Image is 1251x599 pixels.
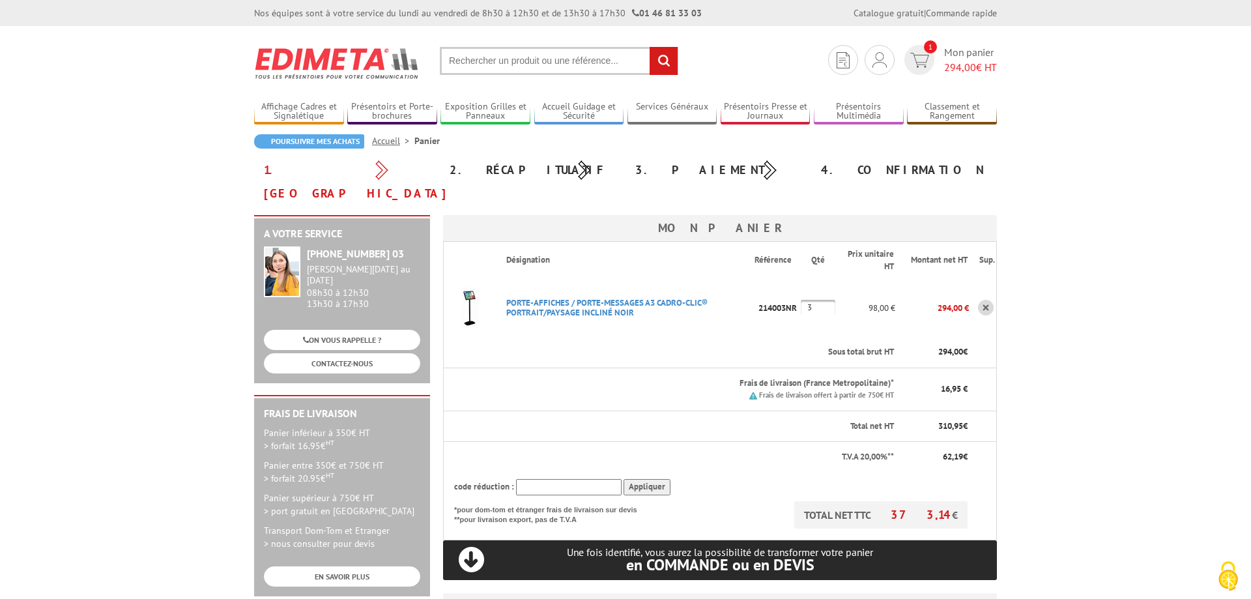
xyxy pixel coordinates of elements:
[372,135,414,147] a: Accueil
[254,134,364,149] a: Poursuivre mes achats
[938,420,963,431] span: 310,95
[910,53,929,68] img: devis rapide
[721,101,811,123] a: Présentoirs Presse et Journaux
[906,420,968,433] p: €
[307,264,420,309] div: 08h30 à 12h30 13h30 à 17h30
[854,7,924,19] a: Catalogue gratuit
[906,254,968,267] p: Montant net HT
[440,101,530,123] a: Exposition Grilles et Panneaux
[347,101,437,123] a: Présentoirs et Porte-brochures
[627,101,717,123] a: Services Généraux
[794,501,968,529] p: TOTAL NET TTC €
[264,538,375,549] span: > nous consulter pour devis
[906,451,968,463] p: €
[854,7,997,20] div: |
[326,471,334,480] sup: HT
[443,215,997,241] h3: Mon panier
[944,61,976,74] span: 294,00
[506,297,708,318] a: PORTE-AFFICHES / PORTE-MESSAGES A3 CADRO-CLIC® PORTRAIT/PAYSAGE INCLINé NOIR
[941,383,968,394] span: 16,95 €
[837,52,850,68] img: devis rapide
[650,47,678,75] input: rechercher
[632,7,702,19] strong: 01 46 81 33 03
[454,481,514,492] span: code réduction :
[835,297,895,319] p: 98,00 €
[759,390,894,400] small: Frais de livraison offert à partir de 750€ HT
[264,566,420,587] a: EN SAVOIR PLUS
[496,242,755,279] th: Désignation
[264,330,420,350] a: ON VOUS RAPPELLE ?
[901,45,997,75] a: devis rapide 1 Mon panier 294,00€ HT
[264,473,334,484] span: > forfait 20.95€
[254,39,420,87] img: Edimeta
[264,228,420,240] h2: A votre service
[454,451,894,463] p: T.V.A 20,00%**
[944,45,997,75] span: Mon panier
[926,7,997,19] a: Commande rapide
[943,451,963,462] span: 62,19
[454,501,650,525] p: *pour dom-tom et étranger frais de livraison sur devis **pour livraison export, pas de T.V.A
[749,392,757,400] img: picto.png
[444,282,496,334] img: PORTE-AFFICHES / PORTE-MESSAGES A3 CADRO-CLIC® PORTRAIT/PAYSAGE INCLINé NOIR
[895,297,969,319] p: 294,00 €
[924,40,937,53] span: 1
[969,242,997,279] th: Sup.
[846,248,894,272] p: Prix unitaire HT
[625,158,811,182] div: 3. Paiement
[264,440,334,452] span: > forfait 16.95€
[264,491,420,518] p: Panier supérieur à 750€ HT
[454,420,894,433] p: Total net HT
[624,479,670,495] input: Appliquer
[307,247,404,260] strong: [PHONE_NUMBER] 03
[891,507,952,522] span: 373,14
[264,505,414,517] span: > port gratuit en [GEOGRAPHIC_DATA]
[755,254,799,267] p: Référence
[811,158,997,182] div: 4. Confirmation
[801,242,835,279] th: Qté
[264,426,420,452] p: Panier inférieur à 350€ HT
[326,438,334,447] sup: HT
[264,246,300,297] img: widget-service.jpg
[254,101,344,123] a: Affichage Cadres et Signalétique
[264,459,420,485] p: Panier entre 350€ et 750€ HT
[254,158,440,205] div: 1. [GEOGRAPHIC_DATA]
[264,353,420,373] a: CONTACTEZ-NOUS
[906,346,968,358] p: €
[1212,560,1244,592] img: Cookies (fenêtre modale)
[907,101,997,123] a: Classement et Rangement
[814,101,904,123] a: Présentoirs Multimédia
[254,7,702,20] div: Nos équipes sont à votre service du lundi au vendredi de 8h30 à 12h30 et de 13h30 à 17h30
[626,555,814,575] span: en COMMANDE ou en DEVIS
[534,101,624,123] a: Accueil Guidage et Sécurité
[414,134,440,147] li: Panier
[938,346,963,357] span: 294,00
[496,337,895,368] th: Sous total brut HT
[506,377,894,390] p: Frais de livraison (France Metropolitaine)*
[443,546,997,573] p: Une fois identifié, vous aurez la possibilité de transformer votre panier
[307,264,420,286] div: [PERSON_NAME][DATE] au [DATE]
[440,158,625,182] div: 2. Récapitulatif
[944,60,997,75] span: € HT
[440,47,678,75] input: Rechercher un produit ou une référence...
[1205,555,1251,599] button: Cookies (fenêtre modale)
[872,52,887,68] img: devis rapide
[264,524,420,550] p: Transport Dom-Tom et Etranger
[755,297,801,319] p: 214003NR
[264,408,420,420] h2: Frais de Livraison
